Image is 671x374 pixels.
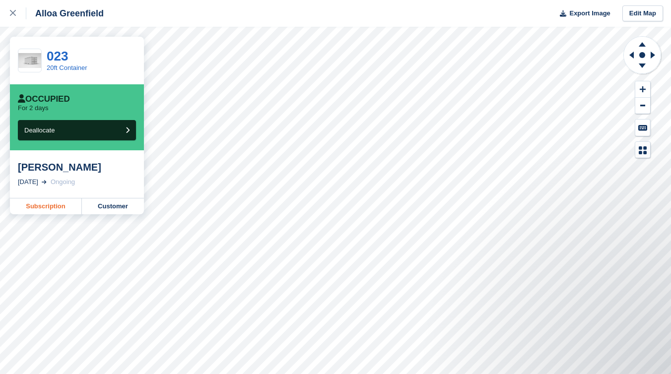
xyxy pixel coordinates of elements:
button: Zoom In [635,81,650,98]
div: [DATE] [18,177,38,187]
a: Edit Map [622,5,663,22]
button: Deallocate [18,120,136,140]
div: Occupied [18,94,70,104]
p: For 2 days [18,104,48,112]
button: Export Image [554,5,610,22]
a: Subscription [10,198,82,214]
div: [PERSON_NAME] [18,161,136,173]
img: White%20Left%20.jpg [18,53,41,68]
img: arrow-right-light-icn-cde0832a797a2874e46488d9cf13f60e5c3a73dbe684e267c42b8395dfbc2abf.svg [42,180,47,184]
span: Export Image [569,8,610,18]
div: Alloa Greenfield [26,7,104,19]
button: Zoom Out [635,98,650,114]
a: 023 [47,49,68,63]
a: Customer [82,198,144,214]
a: 20ft Container [47,64,87,71]
button: Map Legend [635,142,650,158]
span: Deallocate [24,126,55,134]
button: Keyboard Shortcuts [635,120,650,136]
div: Ongoing [51,177,75,187]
